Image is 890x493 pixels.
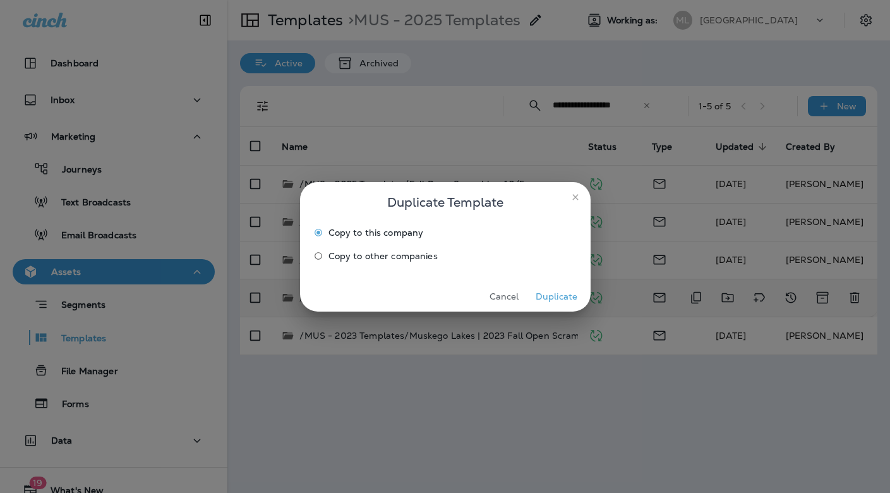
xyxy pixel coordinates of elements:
[328,228,424,238] span: Copy to this company
[565,187,586,207] button: close
[533,287,580,307] button: Duplicate
[481,287,528,307] button: Cancel
[328,251,438,261] span: Copy to other companies
[387,192,503,212] span: Duplicate Template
